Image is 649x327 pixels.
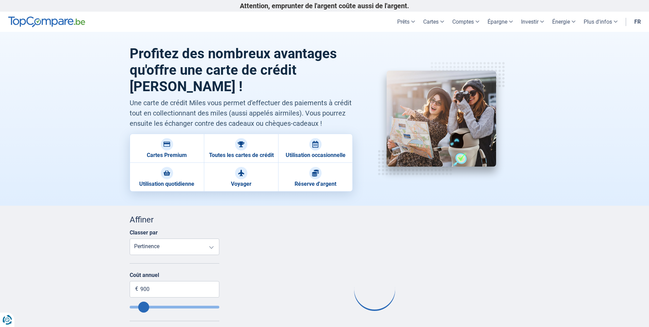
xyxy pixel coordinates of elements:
div: Affiner [130,214,220,226]
a: Énergie [548,12,580,32]
img: Voyager [238,170,245,177]
a: Plus d'infos [580,12,622,32]
a: Voyager Voyager [204,163,278,192]
label: Classer par [130,229,158,236]
img: Utilisation quotidienne [164,170,170,177]
a: Réserve d'argent Réserve d'argent [278,163,352,192]
img: Réserve d'argent [312,170,319,177]
label: Coût annuel [130,272,220,278]
a: Cartes Premium Cartes Premium [130,134,204,163]
a: Utilisation quotidienne Utilisation quotidienne [130,163,204,192]
img: Miles [387,71,496,167]
a: fr [630,12,645,32]
span: € [135,285,138,293]
h1: Profitez des nombreux avantages qu'offre une carte de crédit [PERSON_NAME] ! [130,46,353,95]
a: Prêts [393,12,419,32]
img: Utilisation occasionnelle [312,141,319,148]
img: Toutes les cartes de crédit [238,141,245,148]
img: Cartes Premium [164,141,170,148]
img: TopCompare [8,16,85,27]
a: Épargne [483,12,517,32]
a: Utilisation occasionnelle Utilisation occasionnelle [278,134,352,163]
input: Annualfee [130,306,220,308]
p: Attention, emprunter de l'argent coûte aussi de l'argent. [130,2,520,10]
a: Cartes [419,12,448,32]
a: Toutes les cartes de crédit Toutes les cartes de crédit [204,134,278,163]
p: Une carte de crédit Miles vous permet d’effectuer des paiements à crédit tout en collectionnant d... [130,98,353,129]
a: Comptes [448,12,483,32]
a: Investir [517,12,548,32]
